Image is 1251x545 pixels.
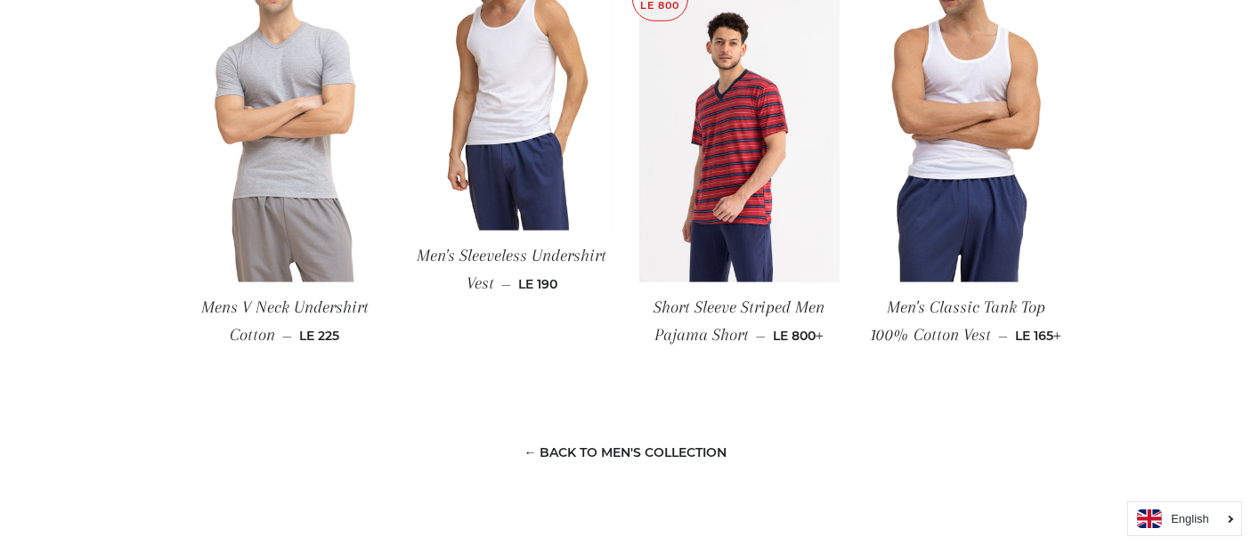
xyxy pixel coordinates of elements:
[185,282,386,362] a: Mens V Neck Undershirt Cotton — LE 225
[1137,509,1232,528] a: English
[866,282,1067,362] a: Men's Classic Tank Top 100% Cotton Vest — LE 165
[418,246,607,293] span: Men's Sleeveless Undershirt Vest
[501,276,511,292] span: —
[283,328,293,344] span: —
[1171,513,1209,525] i: English
[756,328,766,344] span: —
[518,276,557,292] span: LE 190
[654,297,825,345] span: Short Sleeve Striped Men Pajama Short
[412,231,613,310] a: Men's Sleeveless Undershirt Vest — LE 190
[201,297,369,345] span: Mens V Neck Undershirt Cotton
[524,444,727,460] a: ← Back to Men's Collection
[639,282,840,362] a: Short Sleeve Striped Men Pajama Short — LE 800
[1015,328,1061,344] span: LE 165
[998,328,1008,344] span: —
[300,328,340,344] span: LE 225
[773,328,824,344] span: LE 800
[871,297,1045,345] span: Men's Classic Tank Top 100% Cotton Vest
